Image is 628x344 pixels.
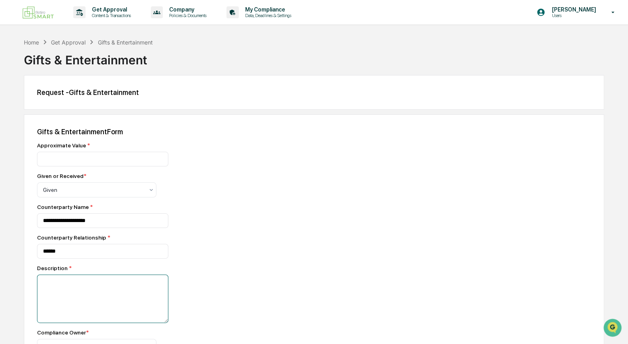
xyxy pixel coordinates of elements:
div: 🖐️ [8,101,14,107]
a: 🗄️Attestations [55,97,102,111]
span: Pylon [79,135,96,141]
p: Users [545,13,600,18]
div: 🗄️ [58,101,64,107]
p: My Compliance [239,6,295,13]
div: We're available if you need us! [27,69,101,75]
iframe: Open customer support [603,318,624,339]
div: Description [37,265,316,271]
p: Content & Transactions [86,13,135,18]
span: Data Lookup [16,115,50,123]
img: 1746055101610-c473b297-6a78-478c-a979-82029cc54cd1 [8,61,22,75]
div: 🔎 [8,116,14,122]
div: Counterparty Name [37,204,316,210]
img: logo [19,3,57,22]
div: Home [24,39,39,46]
p: Company [163,6,211,13]
div: Gifts & Entertainment [98,39,153,46]
a: 🔎Data Lookup [5,112,53,126]
p: Data, Deadlines & Settings [239,13,295,18]
p: How can we help? [8,17,145,29]
p: Get Approval [86,6,135,13]
div: Request - Gifts & Entertainment [37,88,591,97]
a: 🖐️Preclearance [5,97,55,111]
div: Compliance Owner [37,329,89,336]
div: Counterparty Relationship [37,234,316,241]
p: [PERSON_NAME] [545,6,600,13]
button: Start new chat [135,63,145,73]
div: Start new chat [27,61,131,69]
div: Get Approval [51,39,86,46]
a: Powered byPylon [56,134,96,141]
div: Approximate Value [37,142,316,149]
p: Policies & Documents [163,13,211,18]
span: Preclearance [16,100,51,108]
div: Gifts & Entertainment [24,46,604,67]
div: Gifts & Entertainment Form [37,128,591,136]
div: Given or Received [37,173,86,179]
span: Attestations [66,100,99,108]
